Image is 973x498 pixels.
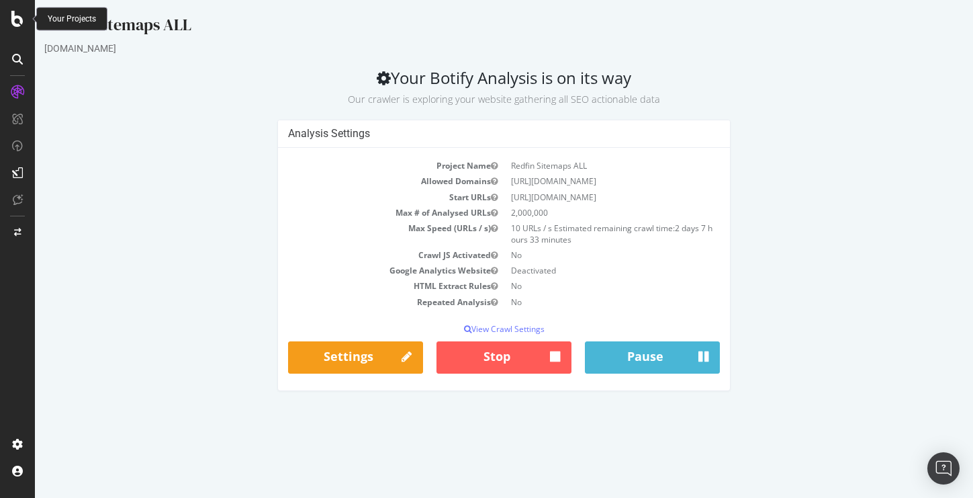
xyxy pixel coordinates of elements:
[927,452,960,485] div: Open Intercom Messenger
[253,220,469,247] td: Max Speed (URLs / s)
[469,247,685,263] td: No
[469,158,685,173] td: Redfin Sitemaps ALL
[402,341,537,374] button: Stop
[469,278,685,294] td: No
[476,222,678,245] span: 2 days 7 hours 33 minutes
[253,158,469,173] td: Project Name
[253,341,388,374] a: Settings
[253,263,469,278] td: Google Analytics Website
[253,173,469,189] td: Allowed Domains
[469,190,685,205] td: [URL][DOMAIN_NAME]
[469,294,685,310] td: No
[253,247,469,263] td: Crawl JS Activated
[469,263,685,278] td: Deactivated
[9,69,929,106] h2: Your Botify Analysis is on its way
[469,173,685,189] td: [URL][DOMAIN_NAME]
[253,205,469,220] td: Max # of Analysed URLs
[253,127,685,140] h4: Analysis Settings
[313,93,625,106] small: Our crawler is exploring your website gathering all SEO actionable data
[48,13,96,25] div: Your Projects
[469,220,685,247] td: 10 URLs / s Estimated remaining crawl time:
[253,190,469,205] td: Start URLs
[253,278,469,294] td: HTML Extract Rules
[469,205,685,220] td: 2,000,000
[9,42,929,55] div: [DOMAIN_NAME]
[253,294,469,310] td: Repeated Analysis
[550,341,685,374] button: Pause
[253,323,685,335] p: View Crawl Settings
[9,13,929,42] div: Redfin Sitemaps ALL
